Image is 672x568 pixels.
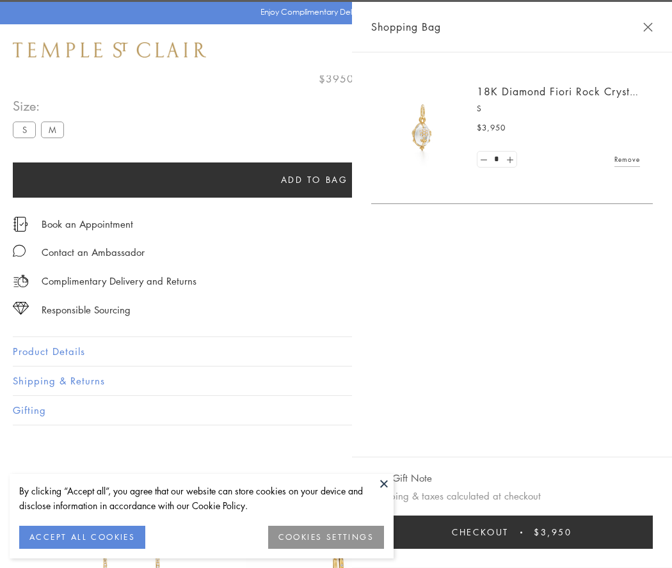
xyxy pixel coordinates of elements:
p: Shipping & taxes calculated at checkout [371,488,653,504]
span: $3,950 [477,122,506,134]
button: Add Gift Note [371,470,432,486]
button: COOKIES SETTINGS [268,526,384,549]
img: icon_appointment.svg [13,217,28,232]
button: Close Shopping Bag [643,22,653,32]
span: Size: [13,95,69,116]
button: Product Details [13,337,659,366]
h3: You May Also Like [32,471,640,491]
span: Checkout [452,525,509,539]
span: $3950 [319,70,354,87]
label: S [13,122,36,138]
span: Shopping Bag [371,19,441,35]
img: icon_sourcing.svg [13,302,29,315]
img: icon_delivery.svg [13,273,29,289]
div: Contact an Ambassador [42,244,145,260]
button: ACCEPT ALL COOKIES [19,526,145,549]
a: Book an Appointment [42,217,133,231]
a: Set quantity to 0 [477,152,490,168]
span: $3,950 [534,525,572,539]
button: Add to bag [13,162,616,198]
span: Add to bag [281,173,348,187]
p: S [477,102,640,115]
button: Gifting [13,396,659,425]
p: Complimentary Delivery and Returns [42,273,196,289]
div: Responsible Sourcing [42,302,131,318]
p: Enjoy Complimentary Delivery & Returns [260,6,406,19]
img: Temple St. Clair [13,42,206,58]
button: Checkout $3,950 [371,516,653,549]
div: By clicking “Accept all”, you agree that our website can store cookies on your device and disclos... [19,484,384,513]
a: Set quantity to 2 [503,152,516,168]
img: P51889-E11FIORI [384,90,461,166]
label: M [41,122,64,138]
img: MessageIcon-01_2.svg [13,244,26,257]
button: Shipping & Returns [13,367,659,395]
a: Remove [614,152,640,166]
